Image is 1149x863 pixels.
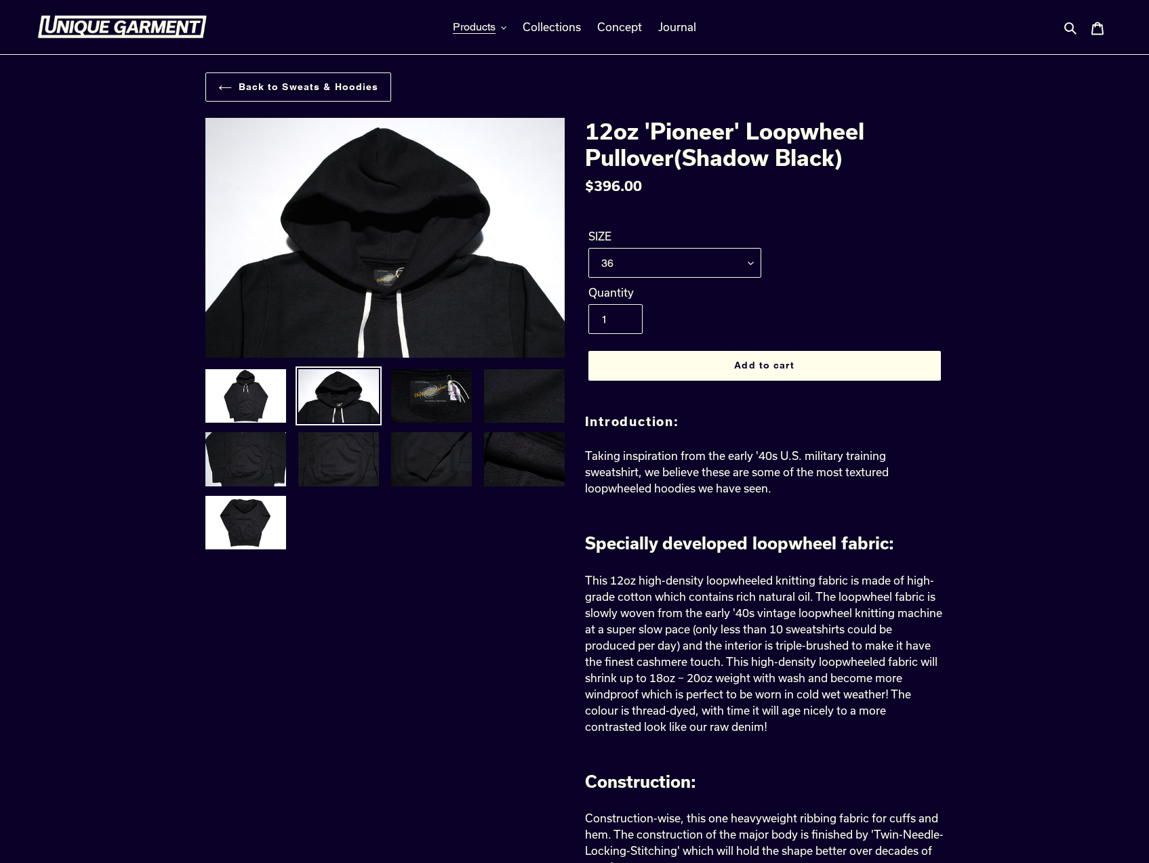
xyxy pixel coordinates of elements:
[588,351,941,381] button: Add to cart
[585,772,696,791] span: Construction:
[483,368,566,425] img: Load image into Gallery viewer, 12oz &#39;Pioneer&#39; Loopwheel Pullover(Shadow Black)
[588,228,761,245] label: SIZE
[453,20,496,34] span: Products
[297,431,380,488] img: Load image into Gallery viewer, 12oz &#39;Pioneer&#39; Loopwheel Pullover(Shadow Black)
[204,494,287,551] img: Load image into Gallery viewer, 12oz &#39;Pioneer&#39; Loopwheel Pullover(Shadow Black)
[734,360,794,371] span: Add to cart
[597,20,642,34] span: Concept
[297,368,380,425] img: Load image into Gallery viewer, 12oz &#39;Pioneer&#39; Loopwheel Pullover(Shadow Black)
[516,17,588,37] a: Collections
[585,177,642,194] span: $396.00
[483,431,566,488] img: Load image into Gallery viewer, 12oz &#39;Pioneer&#39; Loopwheel Pullover(Shadow Black)
[585,415,944,429] h2: Introduction:
[390,368,473,425] img: Load image into Gallery viewer, 12oz &#39;Pioneer&#39; Loopwheel Pullover(Shadow Black)
[585,533,894,553] span: Specially developed loopwheel fabric:
[651,17,703,37] a: Journal
[204,431,287,488] img: Load image into Gallery viewer, 12oz &#39;Pioneer&#39; Loopwheel Pullover(Shadow Black)
[523,20,581,34] span: Collections
[204,368,287,425] img: Load image into Gallery viewer, 12oz &#39;Pioneer&#39; Loopwheel Pullover(Shadow Black)
[37,16,207,39] img: Unique Garment
[585,118,944,170] h1: 12oz 'Pioneer' Loopwheel Pullover(Shadow Black)
[590,17,649,37] a: Concept
[205,72,392,102] a: Back to Sweats & Hoodies
[446,17,513,37] button: Products
[585,449,889,494] span: Taking inspiration from the early '40s U.S. military training sweatshirt, we believe these are so...
[658,20,696,34] span: Journal
[390,431,473,488] img: Load image into Gallery viewer, 12oz &#39;Pioneer&#39; Loopwheel Pullover(Shadow Black)
[588,285,761,301] label: Quantity
[585,574,942,733] span: This 12oz high-density loopwheeled knitting fabric is made of high-grade cotton which contains ri...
